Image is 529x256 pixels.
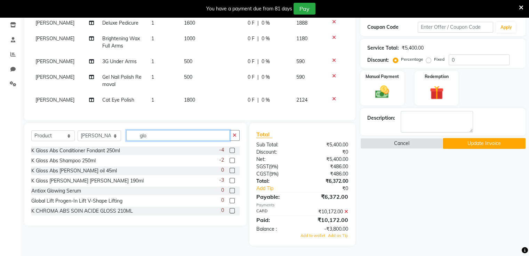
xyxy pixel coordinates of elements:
div: Payable: [251,193,302,201]
span: 0 [221,207,224,214]
span: 1 [151,97,154,103]
span: 1 [151,20,154,26]
label: Redemption [425,74,449,80]
span: Total [256,131,272,138]
span: -4 [219,146,224,154]
span: 9% [271,171,277,177]
div: ₹486.00 [302,170,353,178]
div: Payments [256,202,348,208]
div: K Gloss [PERSON_NAME] [PERSON_NAME] 190ml [31,177,144,185]
span: [PERSON_NAME] [35,35,74,42]
div: ( ) [251,163,302,170]
span: 0 [221,187,224,194]
button: Apply [496,22,516,33]
span: 3G Under Arms [102,58,137,65]
span: 1000 [184,35,195,42]
div: Net: [251,156,302,163]
div: -₹3,800.00 [302,225,353,233]
a: Add Tip [251,185,311,192]
div: ₹10,172.00 [302,216,353,224]
span: 590 [296,74,305,80]
div: ₹6,372.00 [302,178,353,185]
div: Total: [251,178,302,185]
span: 0 % [262,74,270,81]
img: _cash.svg [371,84,393,100]
div: K Gloss Abs [PERSON_NAME] oil 45ml [31,167,117,174]
div: Sub Total: [251,141,302,148]
div: CARD [251,208,302,215]
div: You have a payment due from 81 days [206,5,292,12]
button: Cancel [360,138,443,149]
span: -3 [219,177,224,184]
div: ₹0 [311,185,353,192]
label: Fixed [434,56,444,62]
span: Brightening Wax Full Arms [102,35,140,49]
span: | [257,19,259,27]
input: Enter Offer / Coupon Code [418,22,494,33]
span: | [257,96,259,104]
span: 0 [221,197,224,204]
div: Global Lift Progen-In Lift V-Shape Lifting [31,197,122,205]
span: 0 % [262,35,270,42]
span: 0 F [248,58,255,65]
span: [PERSON_NAME] [35,97,74,103]
label: Percentage [401,56,423,62]
span: [PERSON_NAME] [35,58,74,65]
div: Antiox Glowing Serum [31,187,81,195]
div: ₹486.00 [302,163,353,170]
div: ₹10,172.00 [302,208,353,215]
span: 0 % [262,58,270,65]
div: ₹5,400.00 [402,44,424,52]
div: K Gloss Abs Shampoo 250ml [31,157,96,164]
div: Discount: [367,57,389,64]
img: _gift.svg [425,84,448,101]
div: ( ) [251,170,302,178]
div: ₹0 [302,148,353,156]
div: Coupon Code [367,24,418,31]
span: 9% [270,164,277,169]
span: Cat Eye Polish [102,97,134,103]
span: 0 F [248,19,255,27]
div: Paid: [251,216,302,224]
span: 1888 [296,20,307,26]
span: 500 [184,58,192,65]
input: Search or Scan [126,130,230,141]
label: Manual Payment [366,74,399,80]
span: -2 [219,156,224,164]
div: K Gloss Abs Conditioner Fondant 250ml [31,147,120,154]
span: 2124 [296,97,307,103]
span: 1 [151,74,154,80]
span: 0 F [248,74,255,81]
button: Update Invoice [443,138,526,149]
span: Add as Tip [328,233,348,238]
div: Service Total: [367,44,399,52]
span: 1 [151,58,154,65]
div: Discount: [251,148,302,156]
span: 0 % [262,19,270,27]
span: CGST [256,171,269,177]
span: 500 [184,74,192,80]
div: Balance : [251,225,302,233]
button: Pay [294,3,315,15]
span: [PERSON_NAME] [35,20,74,26]
div: ₹5,400.00 [302,156,353,163]
span: [PERSON_NAME] [35,74,74,80]
span: 1600 [184,20,195,26]
span: | [257,35,259,42]
span: Deluxe Pedicure [102,20,138,26]
span: 0 F [248,35,255,42]
div: ₹6,372.00 [302,193,353,201]
span: Add to wallet [300,233,325,238]
span: 0 F [248,96,255,104]
span: 1180 [296,35,307,42]
span: 1 [151,35,154,42]
span: 1800 [184,97,195,103]
span: 0 % [262,96,270,104]
span: SGST [256,163,269,170]
div: K CHROMA ABS SOIN ACIDE GLOSS 210ML [31,207,133,215]
span: | [257,74,259,81]
div: Description: [367,114,395,122]
span: Gel Nail Polish Removal [102,74,142,87]
span: | [257,58,259,65]
div: ₹5,400.00 [302,141,353,148]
